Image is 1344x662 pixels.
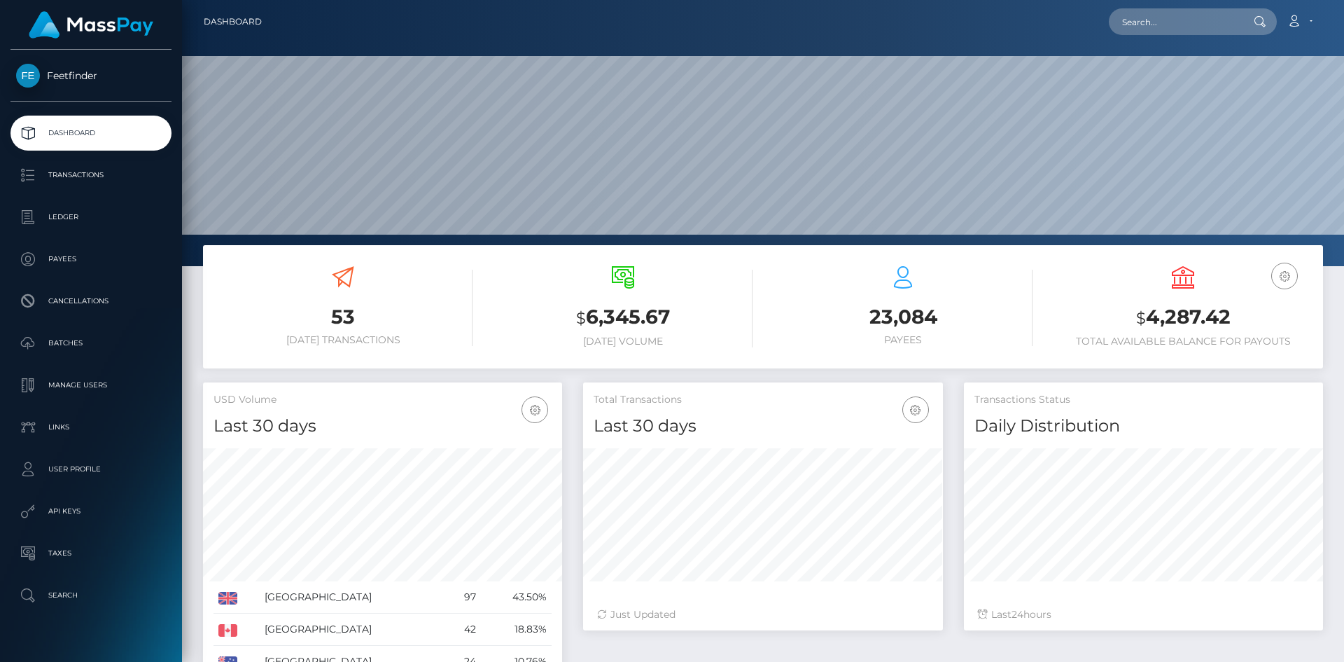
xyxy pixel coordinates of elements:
p: User Profile [16,459,166,480]
a: Cancellations [10,284,171,319]
a: Dashboard [204,7,262,36]
h4: Last 30 days [594,414,932,439]
p: Links [16,417,166,438]
img: GB.png [218,592,237,605]
p: API Keys [16,501,166,522]
span: Feetfinder [10,69,171,82]
a: Manage Users [10,368,171,403]
td: 97 [447,581,482,614]
img: MassPay Logo [29,11,153,39]
div: Last hours [978,607,1309,622]
td: 42 [447,614,482,646]
p: Dashboard [16,123,166,144]
a: Batches [10,326,171,361]
a: User Profile [10,452,171,487]
p: Cancellations [16,291,166,312]
a: Payees [10,242,171,277]
p: Taxes [16,543,166,564]
p: Ledger [16,207,166,228]
h6: Total Available Balance for Payouts [1053,336,1312,347]
a: Taxes [10,536,171,571]
p: Manage Users [16,375,166,396]
a: API Keys [10,494,171,529]
h3: 6,345.67 [493,303,752,332]
a: Dashboard [10,116,171,151]
h5: Total Transactions [594,393,932,407]
a: Search [10,578,171,613]
h6: [DATE] Volume [493,336,752,347]
p: Search [16,585,166,606]
td: [GEOGRAPHIC_DATA] [260,581,447,614]
h5: Transactions Status [974,393,1312,407]
td: [GEOGRAPHIC_DATA] [260,614,447,646]
input: Search... [1109,8,1240,35]
h3: 53 [213,303,472,331]
img: CA.png [218,624,237,637]
img: Feetfinder [16,64,40,88]
h4: Last 30 days [213,414,552,439]
div: Just Updated [597,607,928,622]
h3: 4,287.42 [1053,303,1312,332]
h4: Daily Distribution [974,414,1312,439]
h6: [DATE] Transactions [213,334,472,346]
h3: 23,084 [773,303,1032,331]
span: 24 [1011,608,1023,621]
p: Batches [16,333,166,354]
small: $ [576,308,586,328]
td: 18.83% [481,614,552,646]
h6: Payees [773,334,1032,346]
td: 43.50% [481,581,552,614]
a: Ledger [10,200,171,235]
p: Transactions [16,165,166,186]
a: Transactions [10,158,171,193]
small: $ [1136,308,1146,328]
h5: USD Volume [213,393,552,407]
a: Links [10,410,171,445]
p: Payees [16,249,166,270]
